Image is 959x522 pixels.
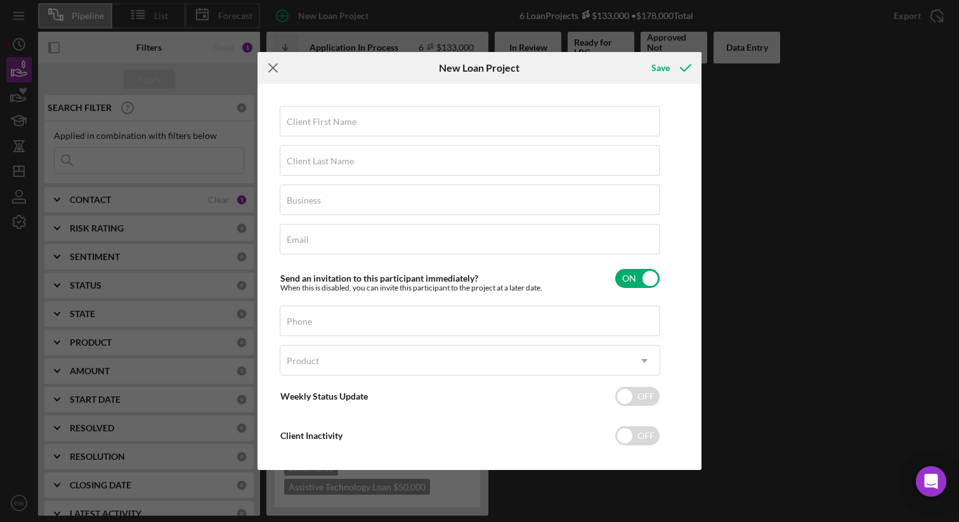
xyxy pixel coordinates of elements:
[280,284,542,292] div: When this is disabled, you can invite this participant to the project at a later date.
[287,117,356,127] label: Client First Name
[280,430,342,441] label: Client Inactivity
[439,62,519,74] h6: New Loan Project
[280,391,368,401] label: Weekly Status Update
[280,273,478,284] label: Send an invitation to this participant immediately?
[287,316,312,327] label: Phone
[916,466,946,497] div: Open Intercom Messenger
[651,55,670,81] div: Save
[287,356,319,366] div: Product
[639,55,701,81] button: Save
[287,156,354,166] label: Client Last Name
[287,195,321,206] label: Business
[287,235,309,245] label: Email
